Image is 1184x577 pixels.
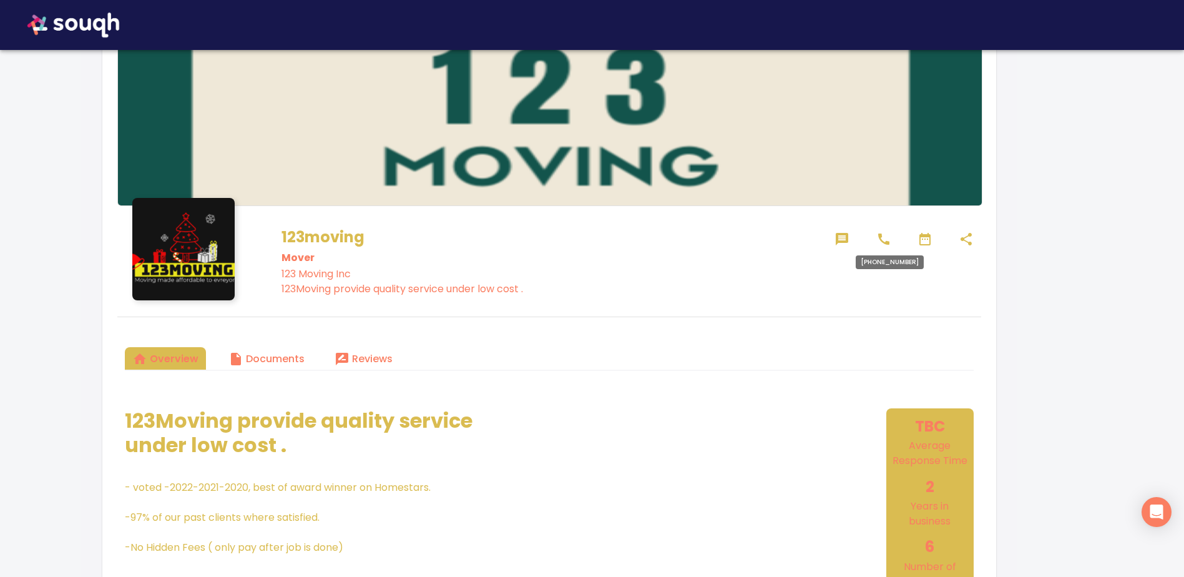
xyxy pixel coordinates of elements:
h6: TBC [889,415,971,438]
h4: 123Moving provide quality service under low cost . [125,408,502,458]
img: default banner [117,5,982,206]
h6: 2 [889,475,971,499]
h6: 6 [889,535,971,559]
p: Calculated by Souqh [889,438,971,468]
span: Overview [132,350,198,368]
span: Documents [228,350,305,368]
p: - voted -2022-2021-2020, best of award winner on Homestars. -97% of our past clients where satisf... [125,480,502,555]
p: 123 Moving Inc [281,267,823,282]
p: Years in business [889,499,971,529]
p: 123Moving provide quality service under low cost . [281,282,823,297]
img: business-logo [132,198,235,300]
h1: 123moving [281,225,823,249]
div: Open Intercom Messenger [1142,497,1172,527]
span: Reviews [335,350,393,368]
h2: Mover [281,249,823,267]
